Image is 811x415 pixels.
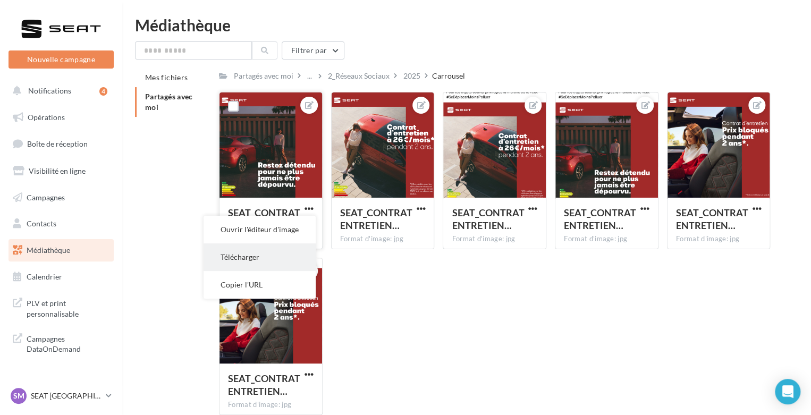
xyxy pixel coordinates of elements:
span: Contacts [27,219,56,228]
button: Copier l'URL [204,271,316,299]
span: Campagnes [27,192,65,201]
span: SEAT_CONTRAT ENTRETIEN_MOCKUP_CARROUSEL_3 [452,207,524,231]
button: Ouvrir l'éditeur d'image [204,216,316,243]
a: Campagnes [6,187,116,209]
div: Open Intercom Messenger [775,379,800,404]
span: PLV et print personnalisable [27,296,109,319]
span: SEAT_CONTRAT ENTRETIEN_MOCKUP_CARROUSEL_2 [228,372,300,397]
span: SEAT_CONTRAT ENTRETIEN_CARROUSEL_2 [676,207,748,231]
span: SEAT_CONTRAT ENTRETIEN_CARROUSEL_3 [340,207,412,231]
span: Calendrier [27,272,62,281]
span: Mes fichiers [145,73,188,82]
a: Campagnes DataOnDemand [6,327,116,359]
div: Partagés avec moi [234,71,293,81]
a: Contacts [6,213,116,235]
button: Nouvelle campagne [9,50,114,69]
div: Format d'image: jpg [564,234,649,244]
span: SEAT_CONTRAT ENTRETIEN_CARROUSEL_1 [228,207,300,231]
span: Médiathèque [27,245,70,255]
a: SM SEAT [GEOGRAPHIC_DATA] [9,386,114,406]
div: 4 [99,87,107,96]
span: Campagnes DataOnDemand [27,332,109,354]
div: Format d'image: jpg [452,234,537,244]
button: Filtrer par [282,41,344,60]
span: Boîte de réception [27,139,88,148]
div: ... [305,69,314,83]
span: SM [13,391,24,401]
span: Visibilité en ligne [29,166,86,175]
div: Médiathèque [135,17,798,33]
span: Opérations [28,113,65,122]
p: SEAT [GEOGRAPHIC_DATA] [31,391,102,401]
a: Visibilité en ligne [6,160,116,182]
a: Médiathèque [6,239,116,261]
span: SEAT_CONTRAT ENTRETIEN_MOCKUP_CARROUSEL_2 [564,207,636,231]
button: Télécharger [204,243,316,271]
a: PLV et print personnalisable [6,292,116,323]
span: Partagés avec moi [145,92,193,112]
div: Carrousel [432,71,465,81]
div: 2_Réseaux Sociaux [328,71,390,81]
div: Format d'image: jpg [340,234,426,244]
a: Calendrier [6,266,116,288]
a: Opérations [6,106,116,129]
span: Notifications [28,86,71,95]
button: Notifications 4 [6,80,112,102]
a: Boîte de réception [6,132,116,155]
div: Format d'image: jpg [676,234,762,244]
div: Format d'image: jpg [228,400,314,410]
div: 2025 [403,71,420,81]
